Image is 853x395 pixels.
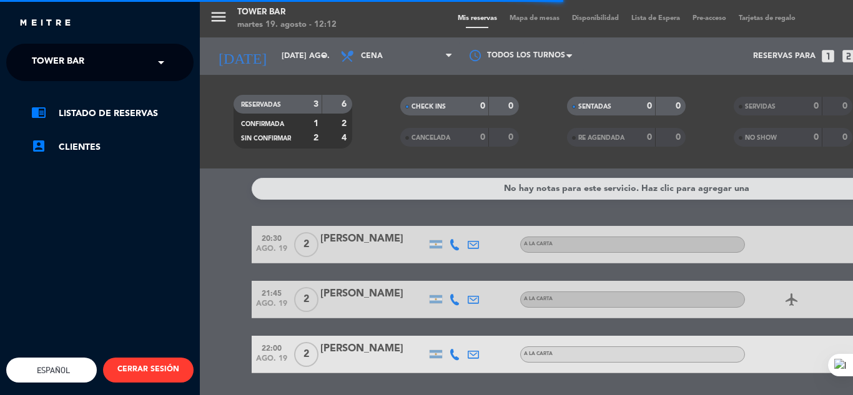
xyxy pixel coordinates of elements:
[19,19,72,28] img: MEITRE
[31,105,46,120] i: chrome_reader_mode
[31,140,194,155] a: account_boxClientes
[32,49,84,76] span: Tower Bar
[31,139,46,154] i: account_box
[31,106,194,121] a: chrome_reader_modeListado de Reservas
[103,358,194,383] button: CERRAR SESIÓN
[34,366,70,375] span: Español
